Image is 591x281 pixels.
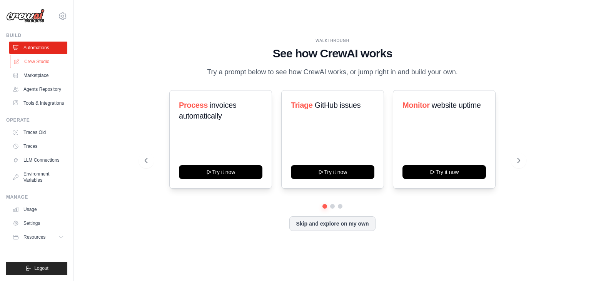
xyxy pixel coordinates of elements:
[9,168,67,186] a: Environment Variables
[10,55,68,68] a: Crew Studio
[6,9,45,23] img: Logo
[402,101,430,109] span: Monitor
[145,38,520,43] div: WALKTHROUGH
[6,194,67,200] div: Manage
[145,47,520,60] h1: See how CrewAI works
[9,154,67,166] a: LLM Connections
[432,101,481,109] span: website uptime
[6,117,67,123] div: Operate
[179,165,262,179] button: Try it now
[9,126,67,139] a: Traces Old
[179,101,208,109] span: Process
[203,67,462,78] p: Try a prompt below to see how CrewAI works, or jump right in and build your own.
[34,265,48,271] span: Logout
[9,42,67,54] a: Automations
[9,69,67,82] a: Marketplace
[23,234,45,240] span: Resources
[9,217,67,229] a: Settings
[9,203,67,216] a: Usage
[314,101,360,109] span: GitHub issues
[6,32,67,38] div: Build
[9,140,67,152] a: Traces
[9,97,67,109] a: Tools & Integrations
[9,83,67,95] a: Agents Repository
[289,216,375,231] button: Skip and explore on my own
[291,165,374,179] button: Try it now
[6,262,67,275] button: Logout
[291,101,313,109] span: Triage
[402,165,486,179] button: Try it now
[9,231,67,243] button: Resources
